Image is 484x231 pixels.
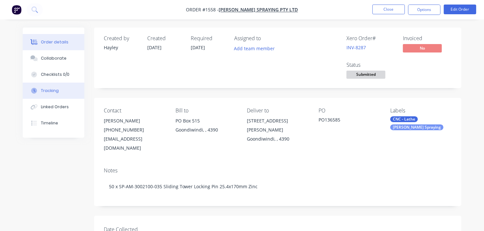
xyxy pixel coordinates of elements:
[186,7,219,13] span: Order #1558 -
[231,44,278,53] button: Add team member
[23,99,84,115] button: Linked Orders
[104,108,165,114] div: Contact
[403,44,442,52] span: No
[319,108,380,114] div: PO
[191,44,205,51] span: [DATE]
[104,125,165,134] div: [PHONE_NUMBER]
[346,44,366,51] a: INV-8287
[403,35,452,41] div: Invoiced
[390,124,443,130] div: [PERSON_NAME] Spraying
[104,44,139,51] div: Hayley
[175,125,237,134] div: Goondiwindi, , 4390
[104,167,452,174] div: Notes
[346,35,395,41] div: Xero Order #
[346,62,395,68] div: Status
[175,116,237,137] div: PO Box 515Goondiwindi, , 4390
[346,71,385,80] button: Submitted
[319,116,380,125] div: PO136585
[372,5,405,14] button: Close
[191,35,226,41] div: Required
[175,108,237,114] div: Bill to
[41,72,69,77] div: Checklists 0/0
[104,177,452,196] div: 50 x SP-AM-3002100-035 Sliding Tower Locking Pin 25.4x170mm Zinc
[41,39,68,45] div: Order details
[390,108,452,114] div: Labels
[247,116,309,134] div: [STREET_ADDRESS][PERSON_NAME]
[23,66,84,83] button: Checklists 0/0
[12,5,21,15] img: Factory
[408,5,441,15] button: Options
[41,55,67,61] div: Collaborate
[390,116,418,122] div: CNC - Lathe
[41,88,59,94] div: Tracking
[234,44,278,53] button: Add team member
[23,83,84,99] button: Tracking
[147,35,183,41] div: Created
[23,34,84,50] button: Order details
[147,44,162,51] span: [DATE]
[23,50,84,66] button: Collaborate
[23,115,84,131] button: Timeline
[175,116,237,125] div: PO Box 515
[104,134,165,153] div: [EMAIL_ADDRESS][DOMAIN_NAME]
[247,116,309,144] div: [STREET_ADDRESS][PERSON_NAME]Goondiwindi, , 4390
[444,5,476,14] button: Edit Order
[346,71,385,79] span: Submitted
[234,35,299,41] div: Assigned to
[104,116,165,153] div: [PERSON_NAME][PHONE_NUMBER][EMAIL_ADDRESS][DOMAIN_NAME]
[247,108,309,114] div: Deliver to
[41,120,58,126] div: Timeline
[247,134,309,144] div: Goondiwindi, , 4390
[104,35,139,41] div: Created by
[104,116,165,125] div: [PERSON_NAME]
[41,104,69,110] div: Linked Orders
[219,7,298,13] a: [PERSON_NAME] Spraying Pty Ltd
